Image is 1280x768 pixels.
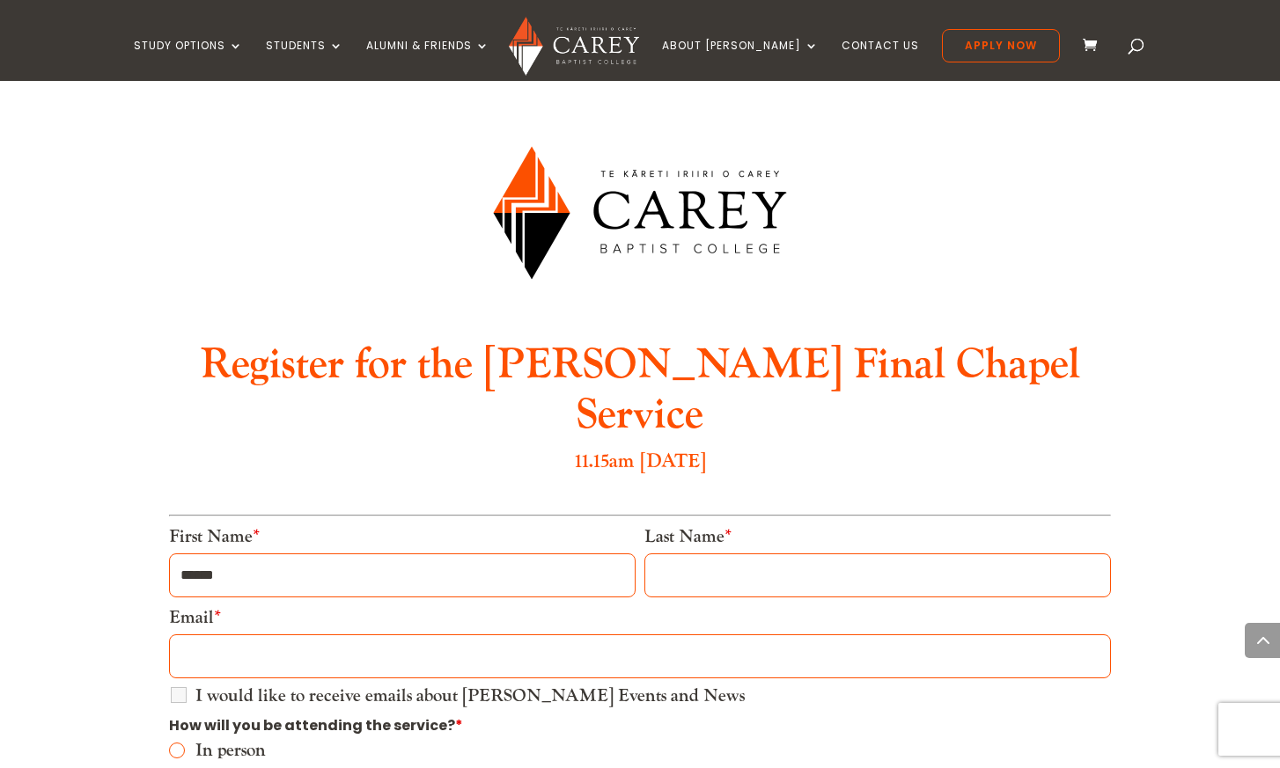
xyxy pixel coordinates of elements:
[195,742,1111,759] label: In person
[134,40,243,81] a: Study Options
[842,40,919,81] a: Contact Us
[169,715,463,735] span: How will you be attending the service?
[169,606,221,629] label: Email
[509,17,638,76] img: Carey Baptist College
[200,338,1080,443] b: Register for the [PERSON_NAME] Final Chapel Service
[366,40,489,81] a: Alumni & Friends
[195,687,745,705] label: I would like to receive emails about [PERSON_NAME] Events and News
[169,525,260,548] label: First Name
[464,118,817,308] img: Carey-Baptist-College-Logo_Landscape_transparent.png
[644,525,732,548] label: Last Name
[662,40,819,81] a: About [PERSON_NAME]
[575,449,706,473] font: 11.15am [DATE]
[942,29,1060,62] a: Apply Now
[266,40,343,81] a: Students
